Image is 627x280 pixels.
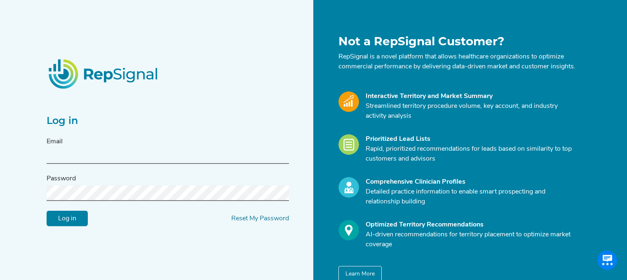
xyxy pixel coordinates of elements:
[338,35,576,49] h1: Not a RepSignal Customer?
[38,49,169,98] img: RepSignalLogo.20539ed3.png
[366,91,576,101] div: Interactive Territory and Market Summary
[47,174,76,184] label: Password
[338,220,359,240] img: Optimize_Icon.261f85db.svg
[338,91,359,112] img: Market_Icon.a700a4ad.svg
[366,101,576,121] p: Streamlined territory procedure volume, key account, and industry activity analysis
[366,187,576,207] p: Detailed practice information to enable smart prospecting and relationship building
[366,230,576,250] p: AI-driven recommendations for territory placement to optimize market coverage
[366,220,576,230] div: Optimized Territory Recommendations
[338,177,359,198] img: Profile_Icon.739e2aba.svg
[47,211,88,226] input: Log in
[338,52,576,72] p: RepSignal is a novel platform that allows healthcare organizations to optimize commercial perform...
[366,177,576,187] div: Comprehensive Clinician Profiles
[231,215,289,222] a: Reset My Password
[366,134,576,144] div: Prioritized Lead Lists
[338,134,359,155] img: Leads_Icon.28e8c528.svg
[47,115,289,127] h2: Log in
[47,137,63,147] label: Email
[366,144,576,164] p: Rapid, prioritized recommendations for leads based on similarity to top customers and advisors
